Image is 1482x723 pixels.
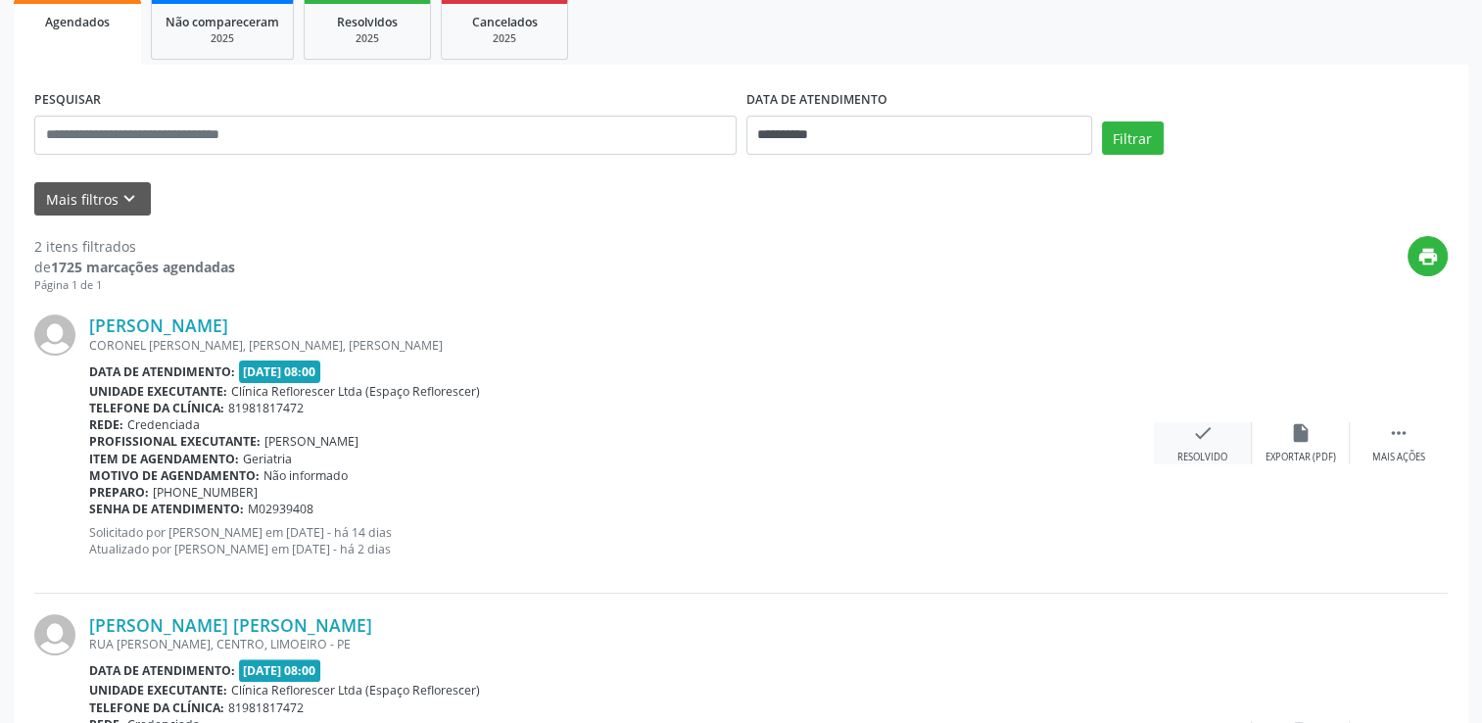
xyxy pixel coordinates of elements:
img: img [34,314,75,356]
b: Senha de atendimento: [89,501,244,517]
span: [PERSON_NAME] [264,433,359,450]
div: 2 itens filtrados [34,236,235,257]
button: print [1408,236,1448,276]
span: Agendados [45,14,110,30]
i:  [1388,422,1410,444]
span: Não informado [263,467,348,484]
span: 81981817472 [228,400,304,416]
button: Mais filtroskeyboard_arrow_down [34,182,151,217]
div: Página 1 de 1 [34,277,235,294]
span: Não compareceram [166,14,279,30]
span: Cancelados [472,14,538,30]
span: 81981817472 [228,699,304,716]
i: check [1192,422,1214,444]
b: Rede: [89,416,123,433]
span: Clínica Reflorescer Ltda (Espaço Reflorescer) [231,682,480,699]
button: Filtrar [1102,121,1164,155]
span: [DATE] 08:00 [239,659,321,682]
i: print [1417,246,1439,267]
b: Data de atendimento: [89,363,235,380]
span: Clínica Reflorescer Ltda (Espaço Reflorescer) [231,383,480,400]
b: Telefone da clínica: [89,400,224,416]
a: [PERSON_NAME] [PERSON_NAME] [89,614,372,636]
span: Geriatria [243,451,292,467]
b: Motivo de agendamento: [89,467,260,484]
i: insert_drive_file [1290,422,1312,444]
div: CORONEL [PERSON_NAME], [PERSON_NAME], [PERSON_NAME] [89,337,1154,354]
img: img [34,614,75,655]
p: Solicitado por [PERSON_NAME] em [DATE] - há 14 dias Atualizado por [PERSON_NAME] em [DATE] - há 2... [89,524,1154,557]
label: DATA DE ATENDIMENTO [746,85,887,116]
span: [DATE] 08:00 [239,361,321,383]
a: [PERSON_NAME] [89,314,228,336]
span: Resolvidos [337,14,398,30]
div: 2025 [318,31,416,46]
b: Preparo: [89,484,149,501]
div: 2025 [166,31,279,46]
b: Unidade executante: [89,682,227,699]
div: Exportar (PDF) [1266,451,1336,464]
div: Resolvido [1177,451,1227,464]
div: 2025 [455,31,553,46]
div: Mais ações [1372,451,1425,464]
label: PESQUISAR [34,85,101,116]
div: de [34,257,235,277]
i: keyboard_arrow_down [119,188,140,210]
div: RUA [PERSON_NAME], CENTRO, LIMOEIRO - PE [89,636,1154,652]
b: Data de atendimento: [89,662,235,679]
span: [PHONE_NUMBER] [153,484,258,501]
b: Unidade executante: [89,383,227,400]
strong: 1725 marcações agendadas [51,258,235,276]
b: Telefone da clínica: [89,699,224,716]
b: Profissional executante: [89,433,261,450]
span: Credenciada [127,416,200,433]
span: M02939408 [248,501,313,517]
b: Item de agendamento: [89,451,239,467]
